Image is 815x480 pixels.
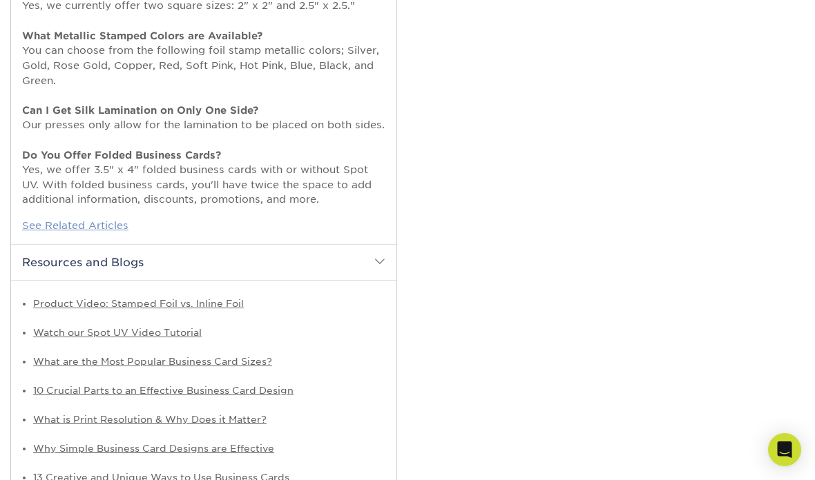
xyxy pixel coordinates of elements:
div: Open Intercom Messenger [768,433,801,466]
h2: Resources and Blogs [11,244,396,280]
strong: What Metallic Stamped Colors are Available? [22,30,262,41]
a: Watch our Spot UV Video Tutorial [33,327,202,338]
a: Why Simple Business Card Designs are Effective [33,443,274,454]
a: See Related Articles [22,219,128,231]
strong: Do You Offer Folded Business Cards? [22,149,221,161]
a: What are the Most Popular Business Card Sizes? [33,356,272,367]
a: Product Video: Stamped Foil vs. Inline Foil [33,298,244,309]
a: 10 Crucial Parts to an Effective Business Card Design [33,385,294,396]
a: What is Print Resolution & Why Does it Matter? [33,414,267,425]
strong: Can I Get Silk Lamination on Only One Side? [22,104,258,116]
